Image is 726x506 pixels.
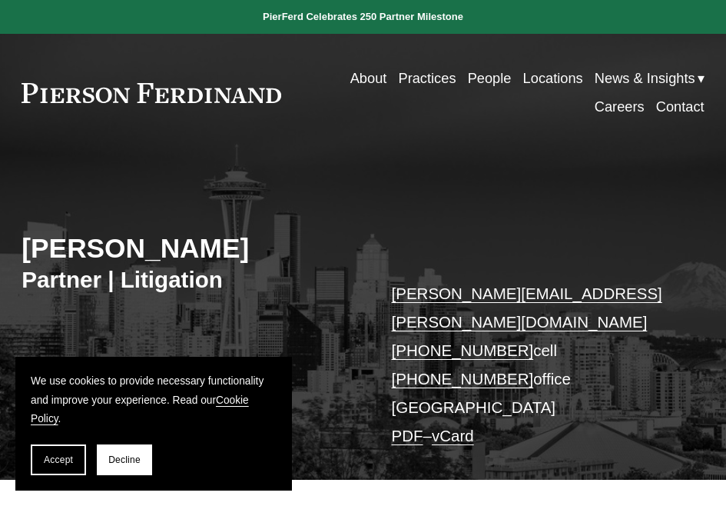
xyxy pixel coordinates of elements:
[31,444,86,475] button: Accept
[595,66,695,92] span: News & Insights
[44,454,73,465] span: Accept
[392,427,423,444] a: PDF
[398,65,456,93] a: Practices
[31,372,277,429] p: We use cookies to provide necessary functionality and improve your experience. Read our .
[15,357,292,491] section: Cookie banner
[108,454,141,465] span: Decline
[432,427,474,444] a: vCard
[392,370,534,388] a: [PHONE_NUMBER]
[350,65,387,93] a: About
[22,266,363,295] h3: Partner | Litigation
[31,394,249,425] a: Cookie Policy
[392,285,662,331] a: [PERSON_NAME][EMAIL_ADDRESS][PERSON_NAME][DOMAIN_NAME]
[392,341,534,359] a: [PHONE_NUMBER]
[595,65,704,93] a: folder dropdown
[392,280,676,451] p: cell office [GEOGRAPHIC_DATA] –
[523,65,583,93] a: Locations
[595,93,645,122] a: Careers
[97,444,152,475] button: Decline
[22,232,363,265] h2: [PERSON_NAME]
[656,93,704,122] a: Contact
[468,65,512,93] a: People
